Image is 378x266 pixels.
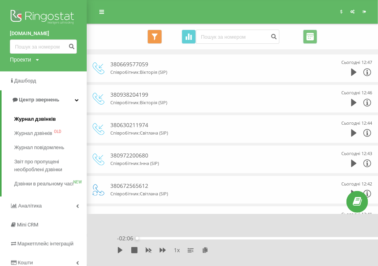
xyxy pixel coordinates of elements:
[196,30,279,44] input: Пошук за номером
[14,112,87,126] a: Журнал дзвінків
[14,144,64,152] span: Журнал повідомлень
[14,155,87,177] a: Звіт про пропущені необроблені дзвінки
[14,78,36,84] span: Дашборд
[14,158,83,174] span: Звіт про пропущені необроблені дзвінки
[17,222,38,228] span: Mini CRM
[2,90,87,109] a: Центр звернень
[17,241,74,247] span: Маркетплейс інтеграцій
[110,152,321,159] div: 380972200680
[174,246,180,254] span: 1 x
[19,97,59,103] span: Центр звернень
[110,182,321,190] div: 380672565612
[117,234,137,242] span: - 02:06
[110,91,321,99] div: 380938204199
[341,210,372,218] div: Сьогодні 12:41
[14,115,56,123] span: Журнал дзвінків
[110,129,321,137] div: Співробітник : Світлана (SIP)
[10,39,77,54] input: Пошук за номером
[110,121,321,129] div: 380630211974
[14,177,87,191] a: Дзвінки в реальному часіNEW
[110,190,321,198] div: Співробітник : Світлана (SIP)
[10,56,31,64] div: Проекти
[341,180,372,188] div: Сьогодні 12:42
[341,150,372,157] div: Сьогодні 12:43
[14,140,87,155] a: Журнал повідомлень
[10,30,77,37] a: [DOMAIN_NAME]
[110,159,321,167] div: Співробітник : Інна (SIP)
[14,129,52,137] span: Журнал дзвінків
[136,237,139,240] div: Accessibility label
[341,58,372,66] div: Сьогодні 12:47
[110,212,321,220] div: 380931391996
[110,99,321,107] div: Співробітник : Вікторія (SIP)
[14,180,73,188] span: Дзвінки в реальному часі
[341,119,372,127] div: Сьогодні 12:44
[18,203,42,209] span: Аналiтика
[10,8,77,28] img: Ringostat logo
[341,89,372,97] div: Сьогодні 12:46
[110,68,321,76] div: Співробітник : Вікторія (SIP)
[110,60,321,68] div: 380669577059
[14,126,87,140] a: Журнал дзвінківOLD
[18,260,33,266] span: Кошти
